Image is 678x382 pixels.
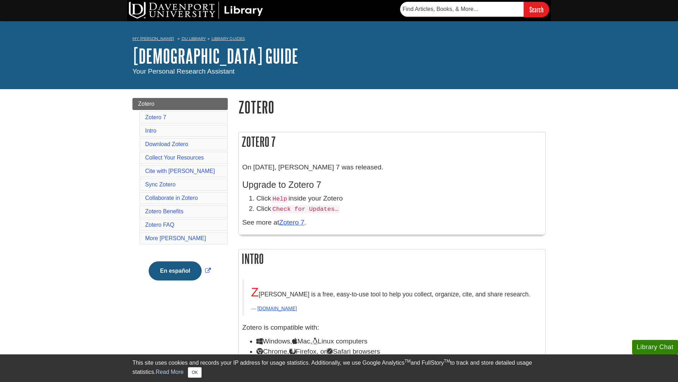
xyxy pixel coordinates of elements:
button: En español [149,261,201,280]
p: On [DATE], [PERSON_NAME] 7 was released. [242,162,542,173]
span: Zotero [138,101,154,107]
sup: TM [444,359,450,364]
span: Your Personal Research Assistant [132,68,234,75]
h2: Intro [239,249,545,268]
a: Zotero FAQ [145,222,174,228]
a: Zotero 7 [279,219,304,226]
li: Click inside your Zotero [256,193,542,204]
li: Click [256,204,542,214]
a: Zotero 7 [145,114,166,120]
span: Z [251,285,258,299]
a: More [PERSON_NAME] [145,235,206,241]
a: [DEMOGRAPHIC_DATA] Guide [132,45,298,67]
div: Guide Page Menu [132,98,228,293]
h1: Zotero [238,98,546,116]
li: Chrome, Firefox, or Safari browsers [256,347,542,357]
input: Search [524,2,549,17]
a: Collaborate in Zotero [145,195,198,201]
code: Help [271,195,289,203]
li: Windows, Mac, Linux computers [256,336,542,347]
form: Searches DU Library's articles, books, and more [400,2,549,17]
div: This site uses cookies and records your IP address for usage statistics. Additionally, we use Goo... [132,359,546,378]
a: My [PERSON_NAME] [132,36,174,42]
code: Check for Updates… [271,205,340,213]
h3: Upgrade to Zotero 7 [242,180,542,190]
a: Collect Your Resources [145,155,204,161]
a: Read More [156,369,184,375]
a: Library Guides [212,36,245,41]
a: Zotero Benefits [145,208,184,214]
img: DU Library [129,2,263,19]
sup: TM [404,359,410,364]
p: [PERSON_NAME] is a free, easy-to-use tool to help you collect, organize, cite, and share research. [251,283,535,302]
input: Find Articles, Books, & More... [400,2,524,17]
a: Sync Zotero [145,181,176,187]
h2: Zotero 7 [239,132,545,151]
a: [DOMAIN_NAME] [257,306,297,311]
a: Zotero [132,98,228,110]
a: Intro [145,128,156,134]
p: Zotero is compatible with: [242,323,542,333]
a: Cite with [PERSON_NAME] [145,168,215,174]
button: Library Chat [632,340,678,354]
a: Link opens in new window [147,268,212,274]
a: DU Library [182,36,206,41]
p: See more at . [242,218,542,228]
a: Download Zotero [145,141,188,147]
button: Close [188,367,202,378]
nav: breadcrumb [132,34,546,45]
